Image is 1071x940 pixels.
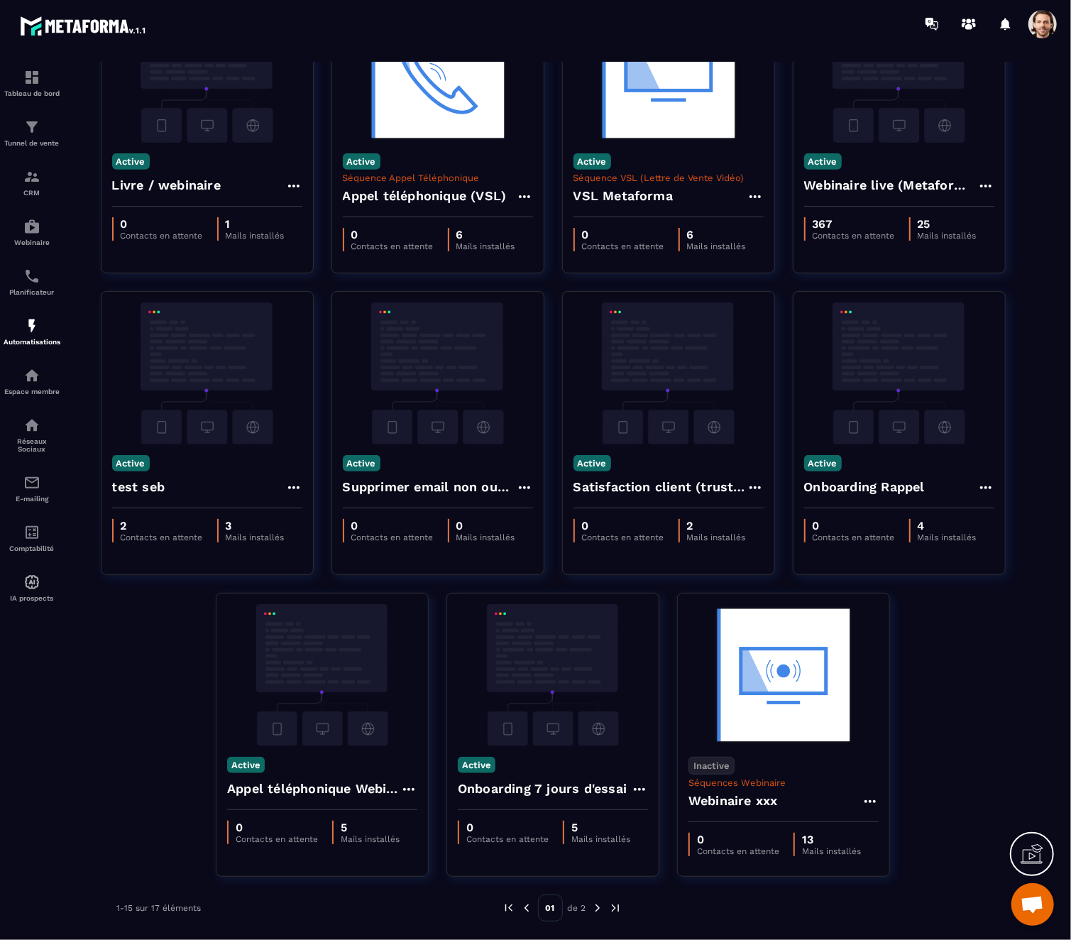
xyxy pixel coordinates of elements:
[582,532,664,542] p: Contacts en attente
[573,477,747,497] h4: Satisfaction client (trustpilot)
[538,895,563,922] p: 01
[802,833,861,846] p: 13
[4,406,60,464] a: social-networksocial-networkRéseaux Sociaux
[687,532,746,542] p: Mails installés
[23,69,40,86] img: formation
[4,594,60,602] p: IA prospects
[573,1,764,143] img: automation-background
[341,834,400,844] p: Mails installés
[4,464,60,513] a: emailemailE-mailing
[804,477,925,497] h4: Onboarding Rappel
[687,519,746,532] p: 2
[804,455,842,471] p: Active
[4,495,60,503] p: E-mailing
[813,532,895,542] p: Contacts en attente
[341,821,400,834] p: 5
[236,834,318,844] p: Contacts en attente
[4,189,60,197] p: CRM
[343,455,380,471] p: Active
[112,1,302,143] img: automation-background
[351,519,434,532] p: 0
[4,288,60,296] p: Planificateur
[4,108,60,158] a: formationformationTunnel de vente
[458,604,648,746] img: automation-background
[456,228,515,241] p: 6
[351,532,434,542] p: Contacts en attente
[4,437,60,453] p: Réseaux Sociaux
[20,13,148,38] img: logo
[688,757,735,775] p: Inactive
[813,519,895,532] p: 0
[918,519,977,532] p: 4
[573,173,764,183] p: Séquence VSL (Lettre de Vente Vidéo)
[520,902,533,914] img: prev
[226,231,285,241] p: Mails installés
[112,455,150,471] p: Active
[813,217,895,231] p: 367
[121,231,203,241] p: Contacts en attente
[4,513,60,563] a: accountantaccountantComptabilité
[1011,883,1054,926] a: Open chat
[582,241,664,251] p: Contacts en attente
[112,153,150,170] p: Active
[813,231,895,241] p: Contacts en attente
[236,821,318,834] p: 0
[571,834,630,844] p: Mails installés
[573,455,611,471] p: Active
[502,902,515,914] img: prev
[4,158,60,207] a: formationformationCRM
[116,903,201,913] p: 1-15 sur 17 éléments
[351,241,434,251] p: Contacts en attente
[456,532,515,542] p: Mails installés
[458,779,627,799] h4: Onboarding 7 jours d'essai
[688,791,778,811] h4: Webinaire xxx
[918,217,977,231] p: 25
[688,604,879,746] img: automation-background
[571,821,630,834] p: 5
[226,519,285,532] p: 3
[804,302,994,444] img: automation-background
[23,524,40,541] img: accountant
[227,779,400,799] h4: Appel téléphonique Webinaire live
[687,228,746,241] p: 6
[227,604,417,746] img: automation-background
[573,186,674,206] h4: VSL Metaforma
[343,186,507,206] h4: Appel téléphonique (VSL)
[351,228,434,241] p: 0
[343,153,380,170] p: Active
[804,175,977,195] h4: Webinaire live (Metaforma)
[343,302,533,444] img: automation-background
[573,153,611,170] p: Active
[466,821,549,834] p: 0
[226,217,285,231] p: 1
[918,231,977,241] p: Mails installés
[343,477,516,497] h4: Supprimer email non ouvert apres 60 jours
[688,777,879,788] p: Séquences Webinaire
[23,317,40,334] img: automations
[456,241,515,251] p: Mails installés
[112,477,165,497] h4: test seb
[4,545,60,552] p: Comptabilité
[4,58,60,108] a: formationformationTableau de bord
[697,846,779,856] p: Contacts en attente
[4,139,60,147] p: Tunnel de vente
[609,902,622,914] img: next
[4,207,60,257] a: automationsautomationsWebinaire
[23,367,40,384] img: automations
[227,757,265,773] p: Active
[23,268,40,285] img: scheduler
[23,417,40,434] img: social-network
[4,89,60,97] p: Tableau de bord
[456,519,515,532] p: 0
[582,519,664,532] p: 0
[4,257,60,307] a: schedulerschedulerPlanificateur
[343,1,533,143] img: automation-background
[112,175,221,195] h4: Livre / webinaire
[226,532,285,542] p: Mails installés
[582,228,664,241] p: 0
[23,119,40,136] img: formation
[121,217,203,231] p: 0
[23,218,40,235] img: automations
[343,173,533,183] p: Séquence Appel Téléphonique
[591,902,604,914] img: next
